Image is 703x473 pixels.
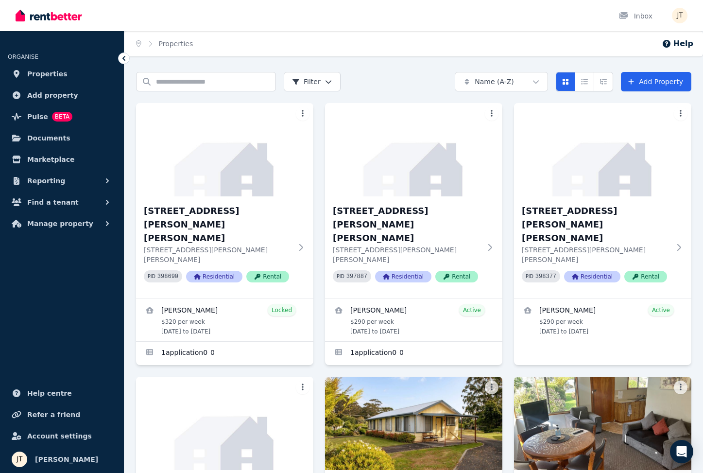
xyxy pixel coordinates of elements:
img: RentBetter [16,8,82,23]
a: View details for Mathieu Venezia [136,298,313,341]
a: Properties [8,64,116,84]
button: Filter [284,72,341,91]
a: Applications for 2/21 Andrew St, Strahan [325,342,502,365]
p: [STREET_ADDRESS][PERSON_NAME][PERSON_NAME] [333,245,481,264]
button: Find a tenant [8,193,116,212]
a: PulseBETA [8,107,116,126]
span: Filter [292,77,321,87]
span: Account settings [27,430,92,442]
button: More options [674,107,687,121]
button: Expanded list view [594,72,613,91]
button: More options [296,381,309,394]
span: Residential [186,271,242,282]
img: Jamie Taylor [672,8,687,23]
div: View options [556,72,613,91]
a: View details for Kineta Tatnell [514,298,691,341]
a: Help centre [8,384,116,403]
div: Open Intercom Messenger [670,440,693,463]
code: 398377 [535,273,556,280]
a: View details for Alexandre Flaschner [325,298,502,341]
button: Name (A-Z) [455,72,548,91]
span: Residential [375,271,431,282]
img: 4/21 Andrew St, Strahan [136,377,313,470]
button: More options [485,381,498,394]
span: Pulse [27,111,48,123]
button: More options [485,107,498,121]
span: ORGANISE [8,53,38,60]
span: Name (A-Z) [475,77,514,87]
h3: [STREET_ADDRESS][PERSON_NAME][PERSON_NAME] [522,204,670,245]
div: Inbox [618,11,652,21]
button: More options [674,381,687,394]
img: 5/21 Andrew St, Strahan [325,377,502,470]
a: Add Property [621,72,691,91]
a: 3/21 Andrew St, Strahan[STREET_ADDRESS][PERSON_NAME][PERSON_NAME][STREET_ADDRESS][PERSON_NAME][PE... [514,103,691,298]
small: PID [526,274,533,279]
button: Compact list view [575,72,594,91]
a: Documents [8,128,116,148]
button: Manage property [8,214,116,233]
span: Rental [624,271,667,282]
img: Jamie Taylor [12,452,27,467]
a: Marketplace [8,150,116,169]
span: Add property [27,89,78,101]
span: BETA [52,112,72,122]
button: More options [296,107,309,121]
span: Manage property [27,218,93,229]
a: Refer a friend [8,405,116,424]
span: Rental [435,271,478,282]
button: Card view [556,72,575,91]
img: 3/21 Andrew St, Strahan [514,103,691,196]
p: [STREET_ADDRESS][PERSON_NAME][PERSON_NAME] [144,245,292,264]
a: Applications for 1/21 Andrew St, Strahan [136,342,313,365]
a: 1/21 Andrew St, Strahan[STREET_ADDRESS][PERSON_NAME][PERSON_NAME][STREET_ADDRESS][PERSON_NAME][PE... [136,103,313,298]
img: 2/21 Andrew St, Strahan [325,103,502,196]
h3: [STREET_ADDRESS][PERSON_NAME][PERSON_NAME] [333,204,481,245]
span: Reporting [27,175,65,187]
p: [STREET_ADDRESS][PERSON_NAME][PERSON_NAME] [522,245,670,264]
span: Refer a friend [27,409,80,420]
nav: Breadcrumb [124,31,205,56]
a: 2/21 Andrew St, Strahan[STREET_ADDRESS][PERSON_NAME][PERSON_NAME][STREET_ADDRESS][PERSON_NAME][PE... [325,103,502,298]
code: 397887 [346,273,367,280]
small: PID [148,274,155,279]
span: Documents [27,132,70,144]
span: Help centre [27,387,72,399]
a: Add property [8,86,116,105]
span: Residential [564,271,620,282]
span: Properties [27,68,68,80]
h3: [STREET_ADDRESS][PERSON_NAME][PERSON_NAME] [144,204,292,245]
button: Help [662,38,693,50]
code: 398690 [157,273,178,280]
img: 1/21 Andrew St, Strahan [136,103,313,196]
span: Find a tenant [27,196,79,208]
span: Rental [246,271,289,282]
a: Properties [159,40,193,48]
a: Account settings [8,426,116,446]
span: Marketplace [27,154,74,165]
button: Reporting [8,171,116,191]
span: [PERSON_NAME] [35,454,98,465]
img: 6/21 Andrew St, Strahan [514,377,691,470]
small: PID [337,274,344,279]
